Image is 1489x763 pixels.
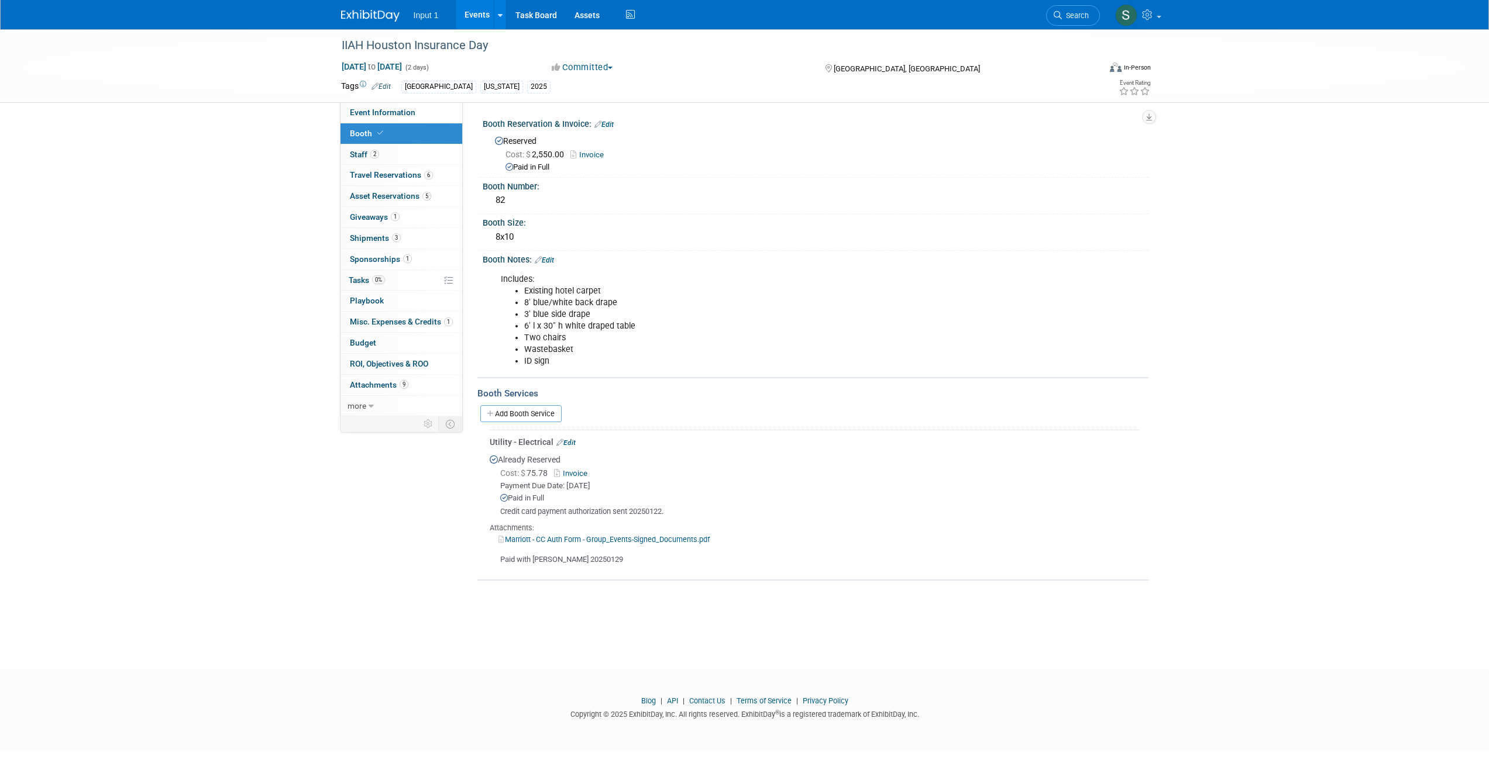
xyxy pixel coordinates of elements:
[341,375,462,395] a: Attachments9
[392,233,401,242] span: 3
[594,120,614,129] a: Edit
[341,396,462,416] a: more
[500,468,527,478] span: Cost: $
[350,212,400,222] span: Giveaways
[422,192,431,201] span: 5
[338,35,1082,56] div: IIAH Houston Insurance Day
[350,233,401,243] span: Shipments
[548,61,617,74] button: Committed
[438,416,462,431] td: Toggle Event Tabs
[350,359,428,368] span: ROI, Objectives & ROO
[477,387,1148,400] div: Booth Services
[350,317,453,326] span: Misc. Expenses & Credits
[490,545,1140,565] div: Paid with [PERSON_NAME] 20250129
[377,130,383,136] i: Booth reservation complete
[1046,5,1100,26] a: Search
[414,11,439,20] span: Input 1
[658,696,665,705] span: |
[498,535,710,544] a: Marriott - CC Auth Form - Group_Events-Signed_Documents.pdf
[527,81,551,93] div: 2025
[341,207,462,227] a: Giveaways1
[727,696,735,705] span: |
[348,401,366,410] span: more
[493,268,1020,374] div: Includes:
[554,469,592,478] a: Invoice
[834,64,980,73] span: [GEOGRAPHIC_DATA], [GEOGRAPHIC_DATA]
[505,150,532,159] span: Cost: $
[483,115,1148,130] div: Booth Reservation & Invoice:
[689,696,725,705] a: Contact Us
[1115,4,1137,26] img: Susan Stout
[444,317,453,326] span: 1
[483,214,1148,229] div: Booth Size:
[500,481,1140,492] div: Payment Due Date: [DATE]
[418,416,439,431] td: Personalize Event Tab Strip
[524,309,1013,320] li: 3' blue side drape
[341,270,462,291] a: Tasks0%
[341,333,462,353] a: Budget
[490,448,1140,565] div: Already Reserved
[793,696,801,705] span: |
[1119,80,1150,86] div: Event Rating
[500,493,1140,504] div: Paid in Full
[350,338,376,347] span: Budget
[341,144,462,165] a: Staff2
[341,61,403,72] span: [DATE] [DATE]
[524,344,1013,355] li: Wastebasket
[1031,61,1151,78] div: Event Format
[372,275,385,284] span: 0%
[775,709,779,716] sup: ®
[483,178,1148,192] div: Booth Number:
[350,296,384,305] span: Playbook
[341,10,400,22] img: ExhibitDay
[803,696,848,705] a: Privacy Policy
[524,285,1013,297] li: Existing hotel carpet
[341,249,462,270] a: Sponsorships1
[524,332,1013,344] li: Two chairs
[524,355,1013,367] li: ID sign
[401,81,476,93] div: [GEOGRAPHIC_DATA]
[400,380,408,389] span: 9
[667,696,678,705] a: API
[480,405,562,422] a: Add Booth Service
[505,150,569,159] span: 2,550.00
[424,171,433,179] span: 6
[403,254,412,263] span: 1
[391,212,400,221] span: 1
[350,254,412,264] span: Sponsorships
[350,150,379,159] span: Staff
[341,186,462,206] a: Asset Reservations5
[500,507,1140,517] div: Credit card payment authorization sent 20250122.
[1062,11,1089,20] span: Search
[341,291,462,311] a: Playbook
[491,228,1140,246] div: 8x10
[737,696,792,705] a: Terms of Service
[372,82,391,91] a: Edit
[341,80,391,94] td: Tags
[350,170,433,179] span: Travel Reservations
[341,102,462,123] a: Event Information
[350,380,408,389] span: Attachments
[341,354,462,374] a: ROI, Objectives & ROO
[490,436,1140,448] div: Utility - Electrical
[349,275,385,285] span: Tasks
[404,64,429,71] span: (2 days)
[341,123,462,144] a: Booth
[1110,63,1122,72] img: Format-Inperson.png
[490,523,1140,533] div: Attachments:
[524,320,1013,332] li: 6' l x 30" h white draped table
[505,162,1140,173] div: Paid in Full
[483,251,1148,266] div: Booth Notes:
[350,108,415,117] span: Event Information
[350,129,386,138] span: Booth
[641,696,656,705] a: Blog
[370,150,379,158] span: 2
[491,132,1140,173] div: Reserved
[366,62,377,71] span: to
[341,165,462,185] a: Travel Reservations6
[500,468,552,478] span: 75.78
[341,312,462,332] a: Misc. Expenses & Credits1
[680,696,687,705] span: |
[535,256,554,264] a: Edit
[480,81,523,93] div: [US_STATE]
